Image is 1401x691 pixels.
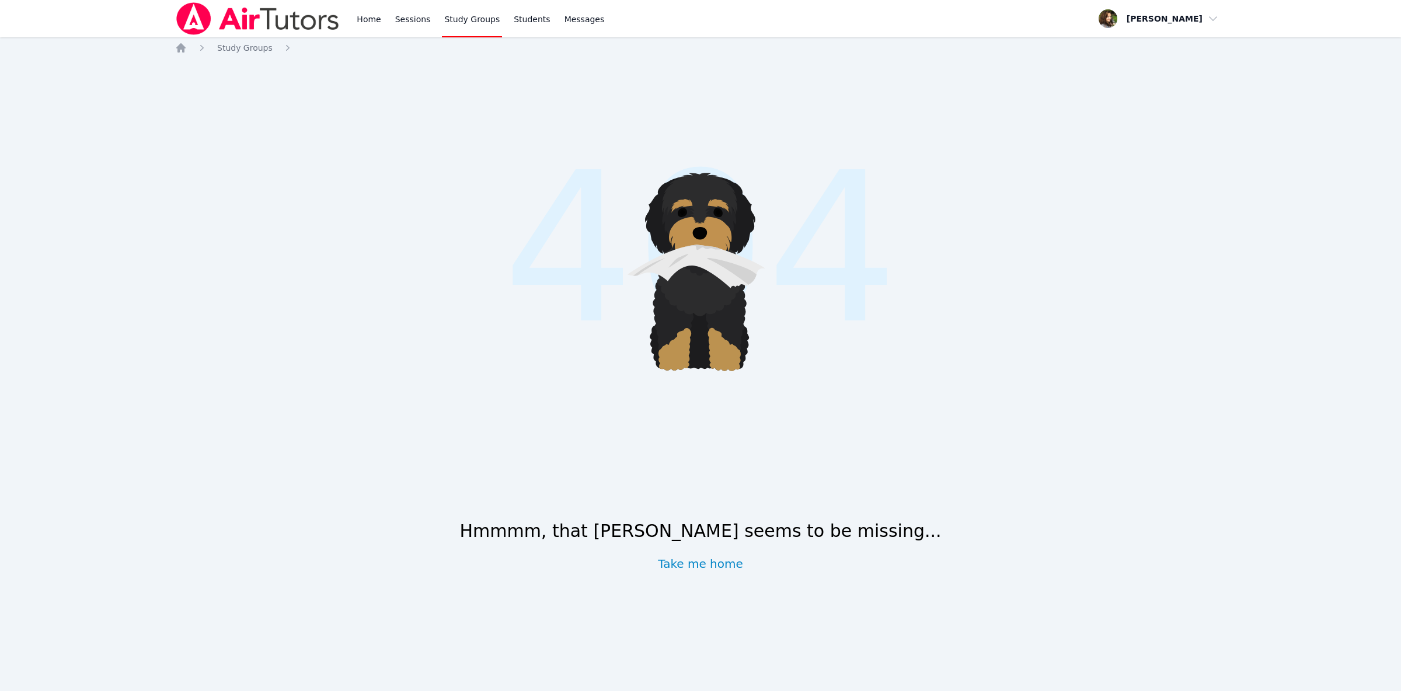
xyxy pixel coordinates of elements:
[217,42,273,54] a: Study Groups
[658,556,743,572] a: Take me home
[459,521,941,542] h1: Hmmmm, that [PERSON_NAME] seems to be missing...
[175,2,340,35] img: Air Tutors
[564,13,605,25] span: Messages
[503,93,898,404] span: 404
[175,42,1226,54] nav: Breadcrumb
[217,43,273,53] span: Study Groups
